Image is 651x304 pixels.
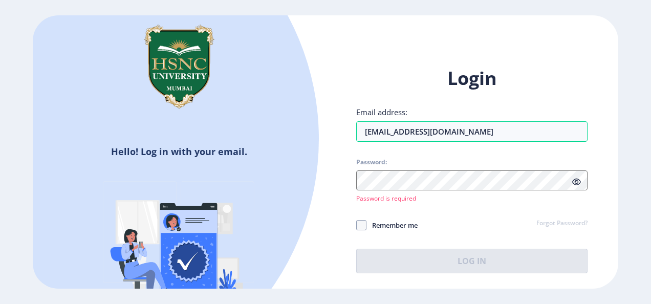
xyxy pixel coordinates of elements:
button: Log In [356,249,588,273]
span: Password is required [356,194,416,203]
img: hsnc.png [128,15,230,118]
input: Email address [356,121,588,142]
a: Forgot Password? [536,219,588,228]
label: Password: [356,158,387,166]
span: Remember me [366,219,418,231]
h1: Login [356,66,588,91]
label: Email address: [356,107,407,117]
